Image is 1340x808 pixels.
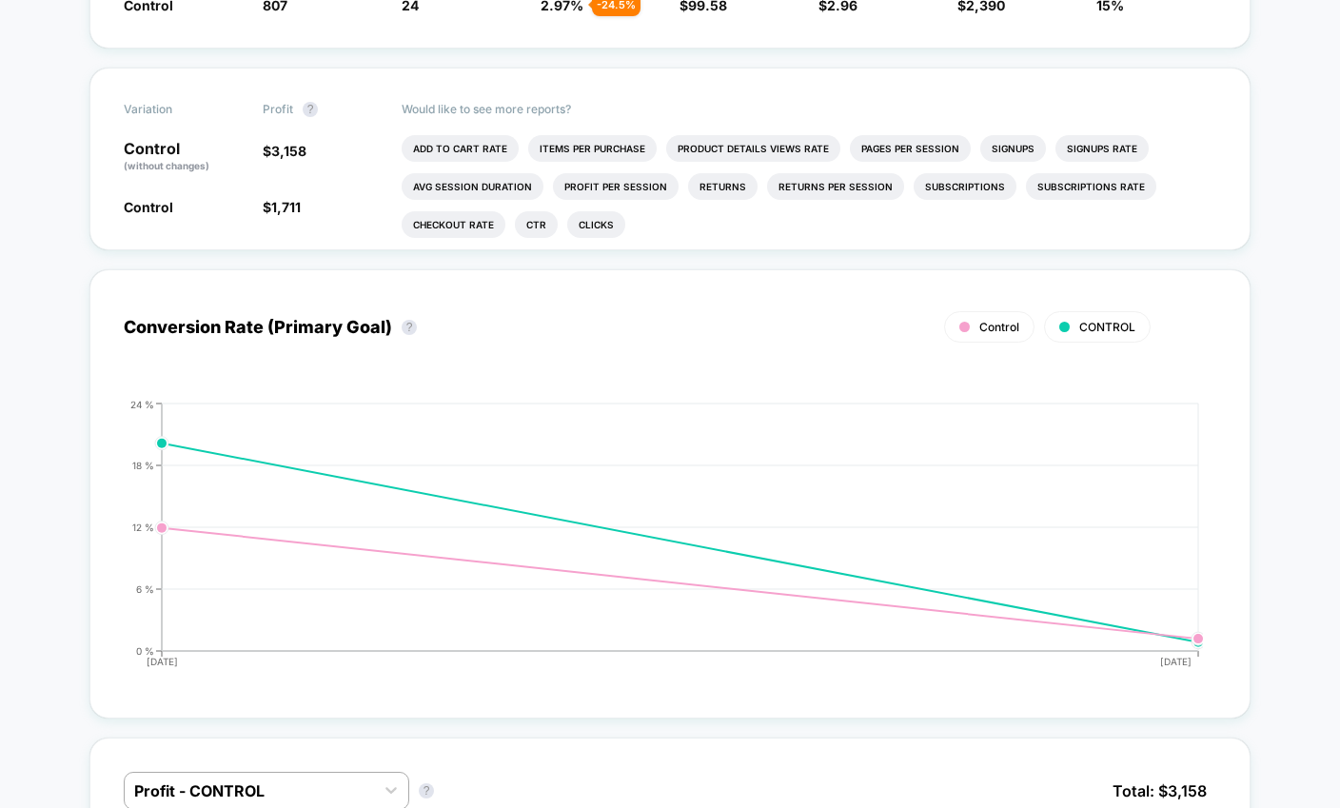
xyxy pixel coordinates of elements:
[914,173,1016,200] li: Subscriptions
[1026,173,1156,200] li: Subscriptions Rate
[263,102,293,116] span: Profit
[553,173,679,200] li: Profit Per Session
[136,582,154,594] tspan: 6 %
[263,199,301,215] span: $
[850,135,971,162] li: Pages Per Session
[146,656,177,667] tspan: [DATE]
[136,644,154,656] tspan: 0 %
[124,141,244,173] p: Control
[402,135,519,162] li: Add To Cart Rate
[1160,656,1192,667] tspan: [DATE]
[402,211,505,238] li: Checkout Rate
[528,135,657,162] li: Items Per Purchase
[271,199,301,215] span: 1,711
[263,143,306,159] span: $
[124,199,173,215] span: Control
[515,211,558,238] li: Ctr
[402,173,543,200] li: Avg Session Duration
[980,135,1046,162] li: Signups
[124,160,209,171] span: (without changes)
[402,102,1216,116] p: Would like to see more reports?
[1055,135,1149,162] li: Signups Rate
[132,521,154,532] tspan: 12 %
[132,459,154,470] tspan: 18 %
[666,135,840,162] li: Product Details Views Rate
[1079,320,1135,334] span: CONTROL
[567,211,625,238] li: Clicks
[979,320,1019,334] span: Control
[271,143,306,159] span: 3,158
[767,173,904,200] li: Returns Per Session
[402,320,417,335] button: ?
[688,173,758,200] li: Returns
[124,102,228,117] span: Variation
[105,399,1197,684] div: CONVERSION_RATE
[303,102,318,117] button: ?
[130,398,154,409] tspan: 24 %
[419,783,434,798] button: ?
